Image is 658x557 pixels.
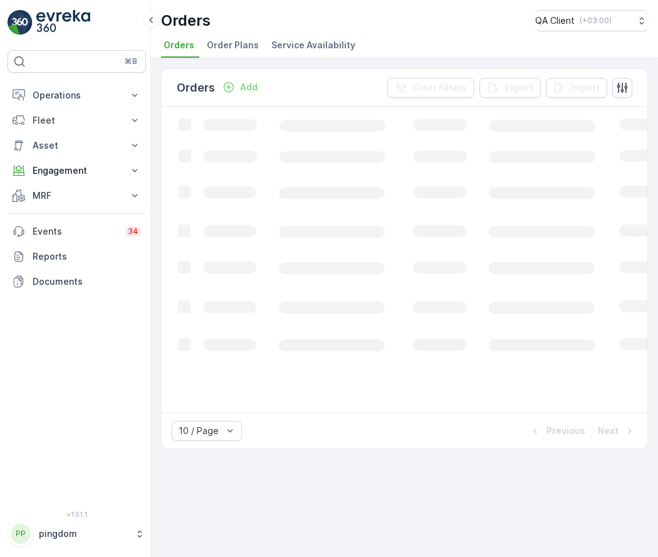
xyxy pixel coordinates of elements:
[8,83,146,108] button: Operations
[39,528,128,540] p: pingdom
[33,275,141,288] p: Documents
[8,183,146,208] button: MRF
[528,423,587,438] button: Previous
[33,225,118,238] p: Events
[479,78,541,98] button: Export
[504,82,533,94] p: Export
[412,82,467,94] p: Clear Filters
[387,78,474,98] button: Clear Filters
[8,219,146,244] a: Events34
[580,16,612,26] p: ( +03:00 )
[240,81,258,93] p: Add
[8,244,146,269] a: Reports
[177,79,215,97] p: Orders
[546,78,607,98] button: Import
[11,524,31,544] div: PP
[8,133,146,158] button: Asset
[33,114,121,127] p: Fleet
[8,158,146,183] button: Engagement
[164,39,194,51] span: Orders
[271,39,355,51] span: Service Availability
[217,80,263,95] button: Add
[571,82,600,94] p: Import
[33,89,121,102] p: Operations
[207,39,259,51] span: Order Plans
[36,10,90,35] img: logo_light-DOdMpM7g.png
[535,14,575,27] p: QA Client
[597,423,637,438] button: Next
[33,139,121,152] p: Asset
[8,511,146,518] span: v 1.51.1
[33,164,121,177] p: Engagement
[535,10,648,31] button: QA Client(+03:00)
[33,250,141,263] p: Reports
[598,425,619,437] p: Next
[8,269,146,294] a: Documents
[8,108,146,133] button: Fleet
[128,226,138,236] p: 34
[161,11,211,31] p: Orders
[8,521,146,547] button: PPpingdom
[125,56,137,66] p: ⌘B
[546,425,585,437] p: Previous
[8,10,33,35] img: logo
[33,189,121,202] p: MRF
